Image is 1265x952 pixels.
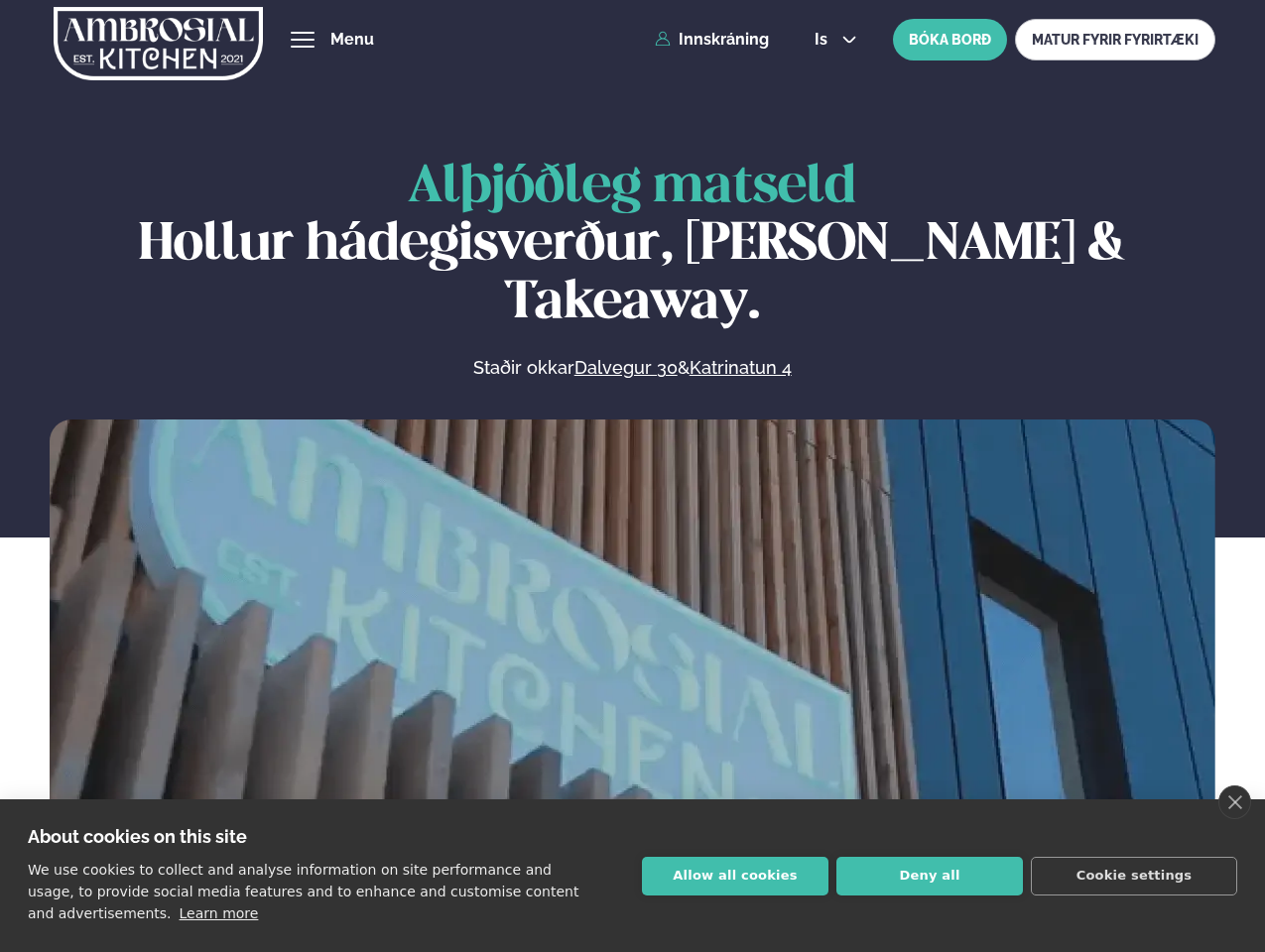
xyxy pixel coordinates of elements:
button: Allow all cookies [642,857,828,895]
a: MATUR FYRIR FYRIRTÆKI [1015,19,1215,60]
strong: About cookies on this site [28,826,247,847]
button: Deny all [836,857,1023,895]
a: Innskráning [655,31,769,49]
a: close [1218,785,1251,819]
img: logo [54,3,263,84]
button: BÓKA BORÐ [893,19,1007,60]
p: We use cookies to collect and analyse information on site performance and usage, to provide socia... [28,862,578,921]
span: Alþjóðleg matseld [408,163,856,212]
a: Katrinatun 4 [690,356,792,380]
span: is [815,32,833,48]
button: hamburger [291,28,315,52]
button: Cookie settings [1031,857,1237,895]
p: Staðir okkar & [257,356,1007,380]
a: Dalvegur 30 [574,356,678,380]
button: is [799,32,873,48]
h1: Hollur hádegisverður, [PERSON_NAME] & Takeaway. [50,159,1215,332]
a: Learn more [180,905,259,921]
